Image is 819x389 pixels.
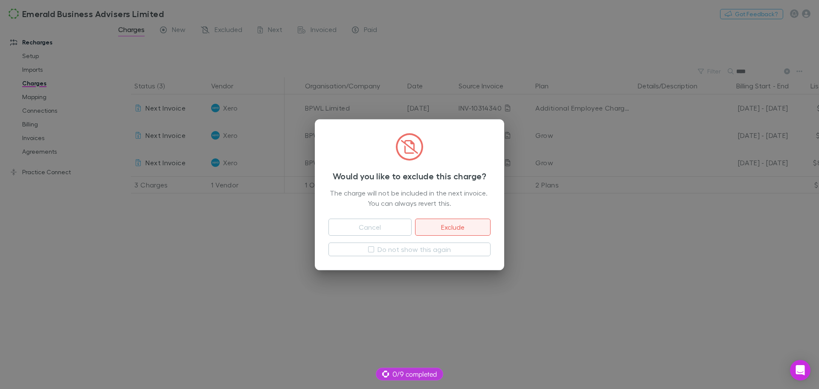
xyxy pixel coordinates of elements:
button: Exclude [415,219,491,236]
div: Open Intercom Messenger [790,360,810,380]
h3: Would you like to exclude this charge? [328,171,491,181]
button: Cancel [328,219,412,236]
div: The charge will not be included in the next invoice. You can always revert this. [328,188,491,208]
button: Do not show this again [328,243,491,256]
label: Do not show this again [378,244,451,254]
